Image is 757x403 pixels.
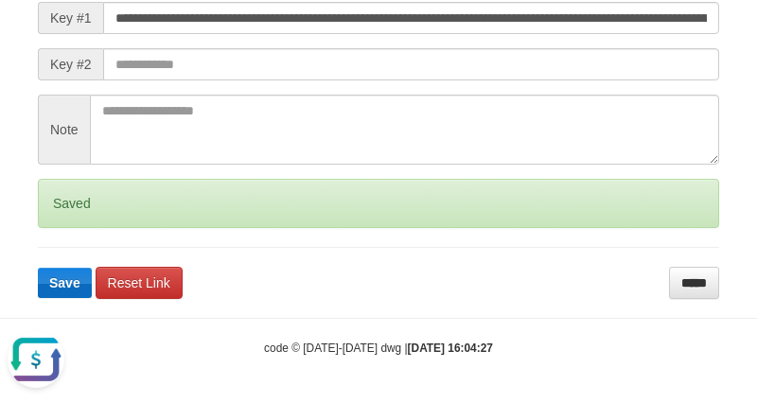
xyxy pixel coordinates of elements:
[38,95,90,165] span: Note
[49,275,80,290] span: Save
[38,48,103,80] span: Key #2
[38,2,103,34] span: Key #1
[264,342,493,355] small: code © [DATE]-[DATE] dwg |
[38,179,719,228] div: Saved
[96,267,183,299] a: Reset Link
[408,342,493,355] strong: [DATE] 16:04:27
[8,8,64,64] button: Open LiveChat chat widget
[38,268,92,298] button: Save
[108,275,170,290] span: Reset Link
